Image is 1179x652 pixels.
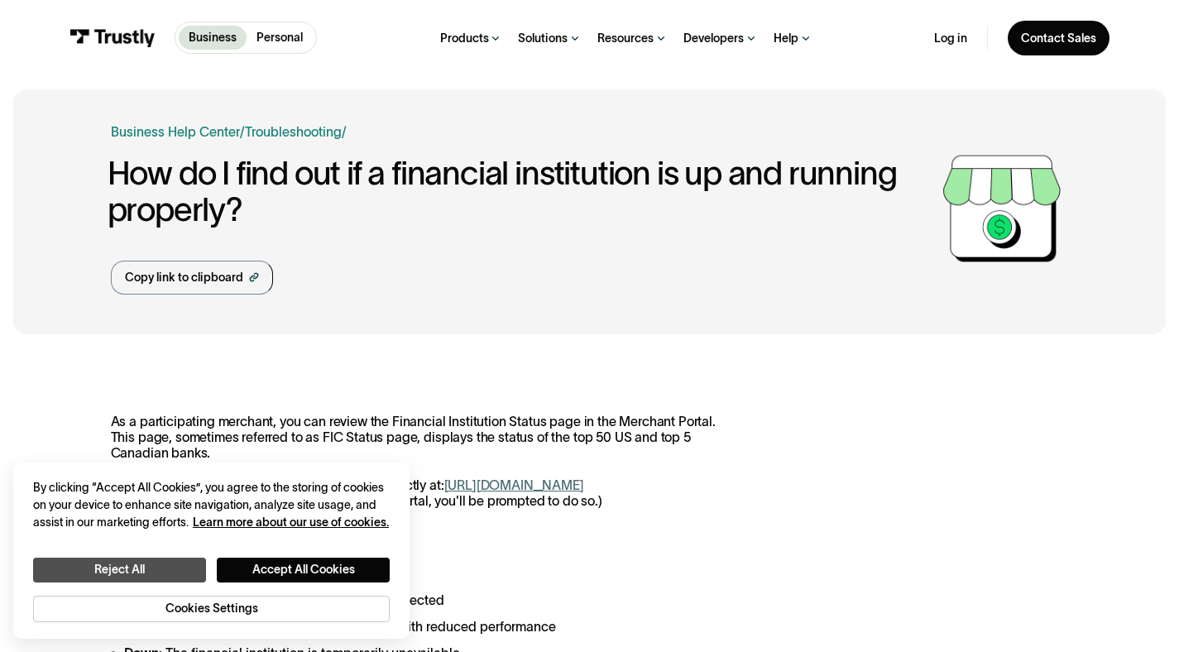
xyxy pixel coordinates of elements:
[1021,31,1096,46] div: Contact Sales
[597,31,654,46] div: Resources
[444,477,584,492] a: [URL][DOMAIN_NAME]
[342,122,347,142] div: /
[111,414,727,509] p: As a participating merchant, you can review the Financial Institution Status page in the Merchant...
[189,29,237,46] p: Business
[193,515,389,529] a: More information about your privacy, opens in a new tab
[934,31,967,46] a: Log in
[518,31,568,46] div: Solutions
[33,479,390,531] div: By clicking “Accept All Cookies”, you agree to the storing of cookies on your device to enhance s...
[111,591,727,611] li: : The financial institution is working as expected
[683,31,744,46] div: Developers
[256,29,303,46] p: Personal
[217,558,390,582] button: Accept All Cookies
[1008,21,1110,55] a: Contact Sales
[774,31,798,46] div: Help
[440,31,489,46] div: Products
[33,558,206,582] button: Reject All
[247,26,313,50] a: Personal
[125,269,243,286] div: Copy link to clipboard
[13,463,410,639] div: Cookie banner
[69,29,156,47] img: Trustly Logo
[33,596,390,622] button: Cookies Settings
[111,261,273,295] a: Copy link to clipboard
[111,617,727,637] li: : The financial institution is working with reduced performance
[245,124,342,139] a: Troubleshooting
[33,479,390,622] div: Privacy
[111,542,727,558] p: Each bank will have one of the following status':
[240,122,245,142] div: /
[111,122,240,142] a: Business Help Center
[108,156,937,228] h1: How do I find out if a financial institution is up and running properly?
[179,26,247,50] a: Business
